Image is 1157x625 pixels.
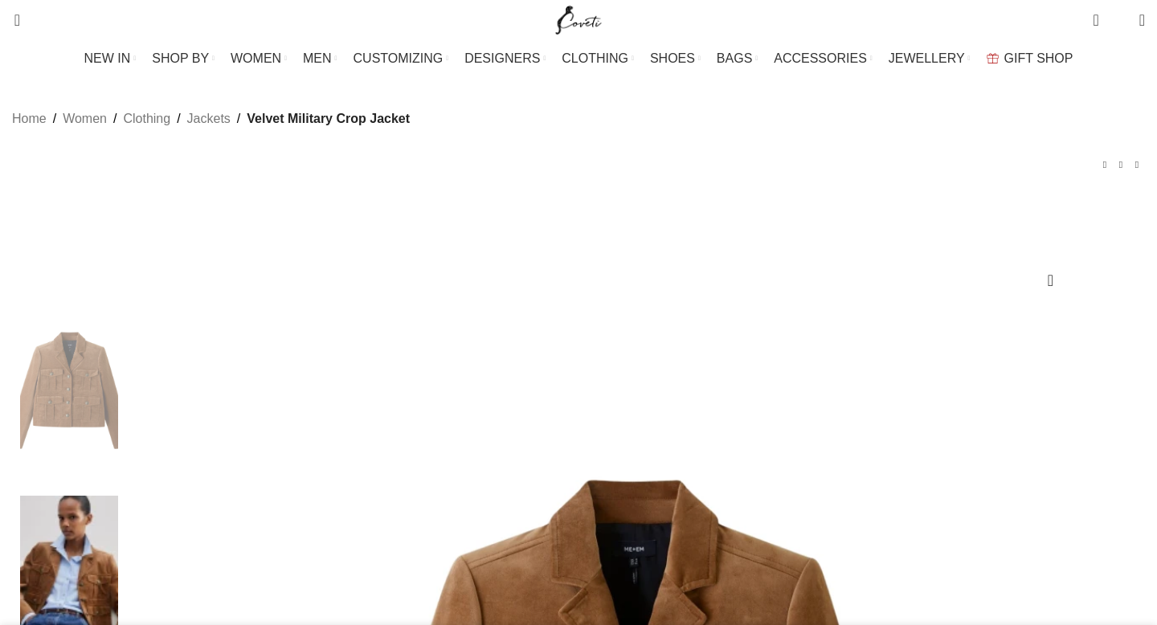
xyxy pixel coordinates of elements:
[63,108,107,129] a: Women
[152,43,215,75] a: SHOP BY
[774,43,873,75] a: ACCESSORIES
[123,108,170,129] a: Clothing
[562,43,634,75] a: CLOTHING
[650,43,701,75] a: SHOES
[247,108,410,129] span: Velvet Military Crop Jacket
[774,51,867,66] span: ACCESSORIES
[889,43,971,75] a: JEWELLERY
[464,43,546,75] a: DESIGNERS
[12,108,47,129] a: Home
[562,51,628,66] span: CLOTHING
[1114,16,1126,28] span: 0
[303,43,337,75] a: MEN
[187,108,231,129] a: Jackets
[717,51,752,66] span: BAGS
[303,51,332,66] span: MEN
[650,51,695,66] span: SHOES
[717,43,758,75] a: BAGS
[84,43,137,75] a: NEW IN
[4,4,20,36] a: Search
[1097,157,1113,173] a: Previous product
[354,43,449,75] a: CUSTOMIZING
[1129,157,1145,173] a: Next product
[987,43,1073,75] a: GIFT SHOP
[1004,51,1073,66] span: GIFT SHOP
[231,51,281,66] span: WOMEN
[1111,4,1127,36] div: My Wishlist
[987,53,999,63] img: GiftBag
[84,51,131,66] span: NEW IN
[889,51,965,66] span: JEWELLERY
[464,51,540,66] span: DESIGNERS
[152,51,209,66] span: SHOP BY
[1094,8,1106,20] span: 0
[4,43,1153,75] div: Main navigation
[231,43,287,75] a: WOMEN
[354,51,444,66] span: CUSTOMIZING
[1085,4,1106,36] a: 0
[552,12,606,26] a: Site logo
[20,298,118,488] img: Velvet Military Crop Jacket
[12,108,410,129] nav: Breadcrumb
